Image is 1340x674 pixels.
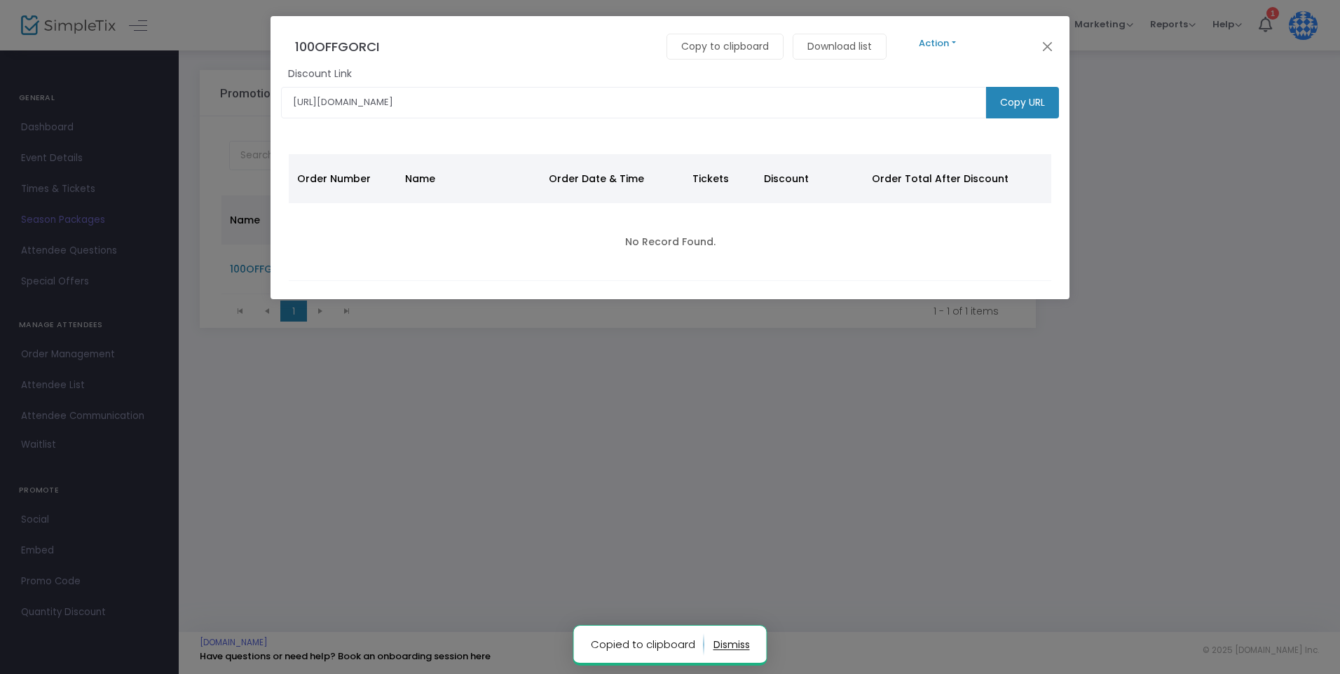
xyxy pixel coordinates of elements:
[1039,37,1057,55] button: Close
[288,67,352,81] m-panel-subtitle: Discount Link
[713,633,750,656] button: dismiss
[872,172,1009,186] span: Order Total After Discount
[295,37,393,56] h4: 100OFFGORCI
[405,172,435,186] span: Name
[986,87,1059,118] m-button: Copy URL
[297,172,371,186] span: Order Number
[549,172,644,186] span: Order Date & Time
[297,221,1043,263] div: No Record Found.
[764,172,809,186] span: Discount
[896,36,980,51] button: Action
[591,633,704,656] p: Copied to clipboard
[692,172,729,186] span: Tickets
[289,154,1051,281] div: Data table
